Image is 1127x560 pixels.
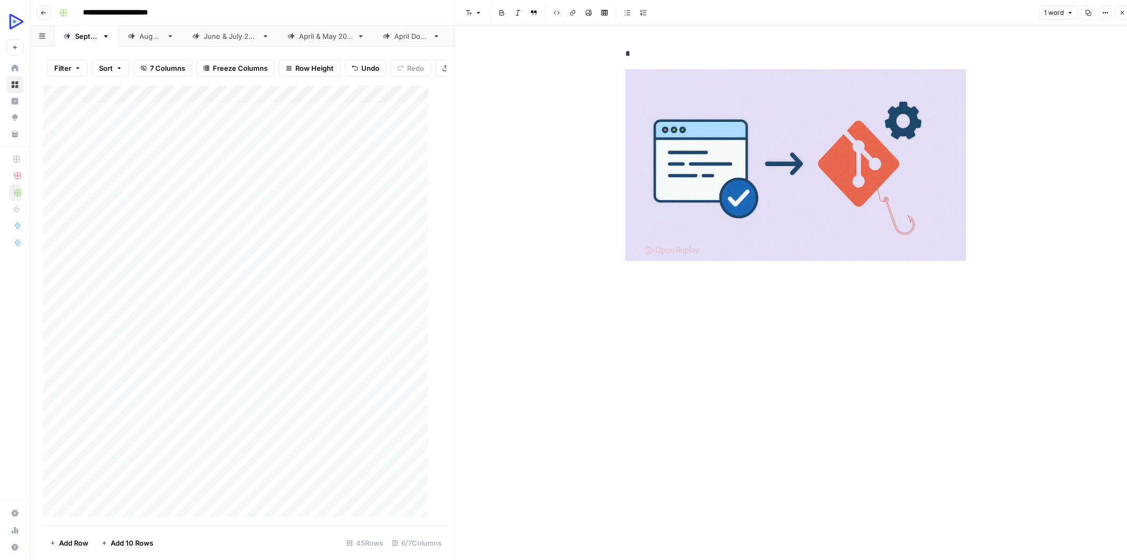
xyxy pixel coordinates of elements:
[394,31,428,42] div: April Done
[99,63,113,73] span: Sort
[391,60,431,77] button: Redo
[183,26,278,47] a: [DATE] & [DATE]
[6,93,23,110] a: Insights
[119,26,183,47] a: [DATE]
[278,26,374,47] a: [DATE] & [DATE]
[6,60,23,77] a: Home
[449,26,531,47] a: March done
[111,538,153,548] span: Add 10 Rows
[6,9,23,35] button: Workspace: OpenReplay
[279,60,341,77] button: Row Height
[407,63,424,73] span: Redo
[6,76,23,93] a: Browse
[387,534,446,551] div: 6/7 Columns
[75,31,98,42] div: [DATE]
[134,60,192,77] button: 7 Columns
[6,126,23,143] a: Your Data
[361,63,379,73] span: Undo
[92,60,129,77] button: Sort
[59,538,88,548] span: Add Row
[95,534,160,551] button: Add 10 Rows
[43,534,95,551] button: Add Row
[6,12,26,31] img: OpenReplay Logo
[6,539,23,556] button: Help + Support
[1039,6,1078,20] button: 1 word
[150,63,185,73] span: 7 Columns
[1044,8,1064,18] span: 1 word
[196,60,275,77] button: Freeze Columns
[54,63,71,73] span: Filter
[213,63,268,73] span: Freeze Columns
[54,26,119,47] a: [DATE]
[204,31,258,42] div: [DATE] & [DATE]
[47,60,88,77] button: Filter
[6,109,23,126] a: Opportunities
[342,534,387,551] div: 45 Rows
[295,63,334,73] span: Row Height
[6,522,23,539] a: Usage
[374,26,449,47] a: April Done
[299,31,353,42] div: [DATE] & [DATE]
[345,60,386,77] button: Undo
[139,31,162,42] div: [DATE]
[6,505,23,522] a: Settings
